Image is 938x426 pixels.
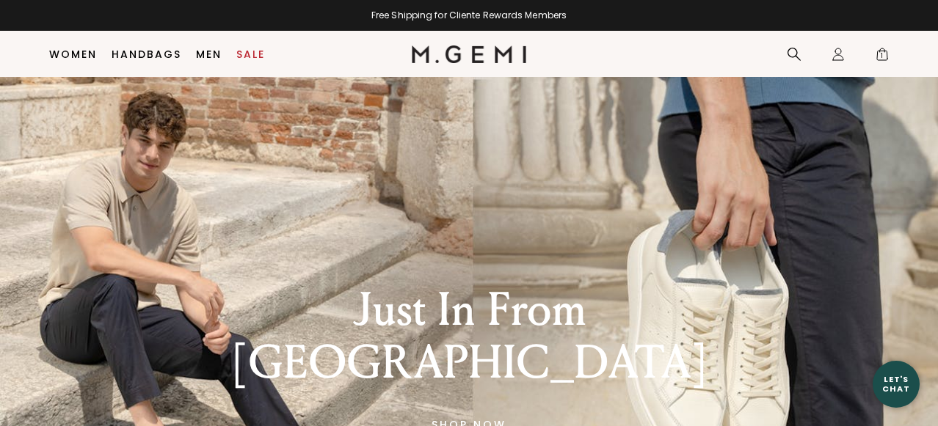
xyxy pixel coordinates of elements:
a: Men [196,48,222,60]
div: Let's Chat [873,375,920,393]
div: Just In From [GEOGRAPHIC_DATA] [197,284,741,389]
a: Women [49,48,97,60]
img: M.Gemi [412,45,527,63]
a: Handbags [112,48,181,60]
a: Sale [236,48,265,60]
span: 1 [875,50,890,65]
